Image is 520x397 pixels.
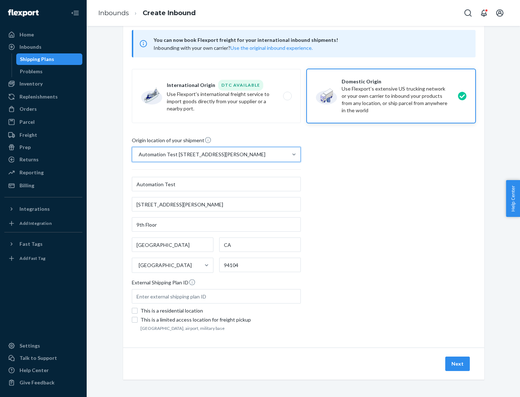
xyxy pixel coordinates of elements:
a: Settings [4,340,82,352]
div: Add Fast Tag [19,255,45,261]
a: Home [4,29,82,40]
a: Help Center [4,365,82,376]
div: Reporting [19,169,44,176]
a: Freight [4,129,82,141]
button: Close Navigation [68,6,82,20]
a: Prep [4,141,82,153]
span: Origin location of your shipment [132,136,212,147]
div: Inventory [19,80,43,87]
footer: [GEOGRAPHIC_DATA], airport, military base [140,325,301,331]
button: Give Feedback [4,377,82,388]
a: Inventory [4,78,82,90]
a: Billing [4,180,82,191]
button: Open Search Box [461,6,475,20]
div: Settings [19,342,40,349]
input: This is a residential location [132,308,138,314]
input: ZIP Code [219,258,301,272]
div: Integrations [19,205,50,213]
div: Replenishments [19,93,58,100]
div: This is a residential location [140,307,301,314]
div: Prep [19,144,31,151]
div: Billing [19,182,34,189]
button: Fast Tags [4,238,82,250]
a: Replenishments [4,91,82,102]
input: [GEOGRAPHIC_DATA] [138,262,139,269]
div: [GEOGRAPHIC_DATA] [139,262,192,269]
button: Use the original inbound experience. [230,44,313,52]
a: Returns [4,154,82,165]
a: Inbounds [98,9,129,17]
div: Returns [19,156,39,163]
input: State [219,237,301,252]
a: Orders [4,103,82,115]
ol: breadcrumbs [92,3,201,24]
a: Reporting [4,167,82,178]
div: Talk to Support [19,354,57,362]
a: Parcel [4,116,82,128]
div: Automation Test [STREET_ADDRESS][PERSON_NAME] [139,151,265,158]
a: Add Fast Tag [4,253,82,264]
span: You can now book Flexport freight for your international inbound shipments! [153,36,467,44]
a: Add Integration [4,218,82,229]
a: Shipping Plans [16,53,83,65]
input: Enter external shipping plan ID [132,289,301,304]
div: Give Feedback [19,379,55,386]
button: Help Center [506,180,520,217]
input: Street Address 2 (Optional) [132,217,301,232]
div: Add Integration [19,220,52,226]
button: Open account menu [493,6,507,20]
a: Create Inbound [143,9,196,17]
div: Problems [20,68,43,75]
div: This is a limited access location for freight pickup [140,316,301,323]
input: First & Last Name [132,177,301,191]
div: Home [19,31,34,38]
input: City [132,237,213,252]
button: Open notifications [477,6,491,20]
div: Inbounds [19,43,42,51]
div: Parcel [19,118,35,126]
button: Integrations [4,203,82,215]
div: Orders [19,105,37,113]
div: Fast Tags [19,240,43,248]
input: Street Address [132,197,301,211]
div: Freight [19,131,37,139]
div: Shipping Plans [20,56,54,63]
a: Talk to Support [4,352,82,364]
img: Flexport logo [8,9,39,17]
button: Next [445,357,470,371]
input: This is a limited access location for freight pickup [132,317,138,323]
span: External Shipping Plan ID [132,279,196,289]
a: Problems [16,66,83,77]
div: Help Center [19,367,49,374]
a: Inbounds [4,41,82,53]
span: Inbounding with your own carrier? [153,45,313,51]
